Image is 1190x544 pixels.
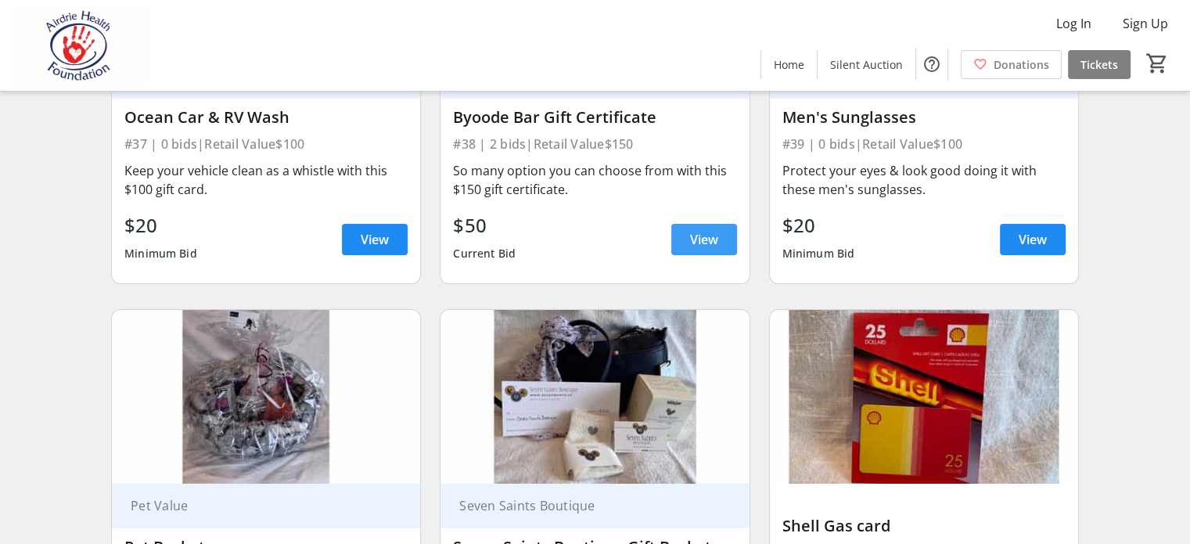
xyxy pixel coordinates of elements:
span: View [361,230,389,249]
img: Shell Gas card [770,310,1078,484]
img: Pet Basket [112,310,420,484]
a: Tickets [1068,50,1131,79]
span: View [1019,230,1047,249]
span: Silent Auction [830,56,903,73]
span: Home [774,56,804,73]
div: Seven Saints Boutique [453,498,717,513]
div: Minimum Bid [782,240,855,268]
div: Shell Gas card [782,517,1066,535]
div: $20 [782,211,855,240]
div: Minimum Bid [124,240,197,268]
span: Log In [1056,14,1091,33]
div: #39 | 0 bids | Retail Value $100 [782,133,1066,155]
a: View [671,224,737,255]
div: #37 | 0 bids | Retail Value $100 [124,133,408,155]
span: View [690,230,718,249]
span: Tickets [1080,56,1118,73]
div: Protect your eyes & look good doing it with these men's sunglasses. [782,161,1066,199]
div: $50 [453,211,516,240]
div: Byoode Bar Gift Certificate [453,108,736,127]
div: #38 | 2 bids | Retail Value $150 [453,133,736,155]
div: $20 [124,211,197,240]
div: So many option you can choose from with this $150 gift certificate. [453,161,736,199]
div: Men's Sunglasses [782,108,1066,127]
img: Airdrie Health Foundation's Logo [9,6,149,85]
div: Current Bid [453,240,516,268]
button: Help [916,49,947,80]
img: Seven Saints Boutique Gift Basket [440,310,749,484]
a: Donations [961,50,1062,79]
a: Silent Auction [818,50,915,79]
button: Cart [1143,49,1171,77]
button: Log In [1044,11,1104,36]
span: Sign Up [1123,14,1168,33]
span: Donations [994,56,1049,73]
a: Home [761,50,817,79]
a: View [1000,224,1066,255]
button: Sign Up [1110,11,1181,36]
a: View [342,224,408,255]
div: Pet Value [124,498,389,513]
div: Keep your vehicle clean as a whistle with this $100 gift card. [124,161,408,199]
div: Ocean Car & RV Wash [124,108,408,127]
